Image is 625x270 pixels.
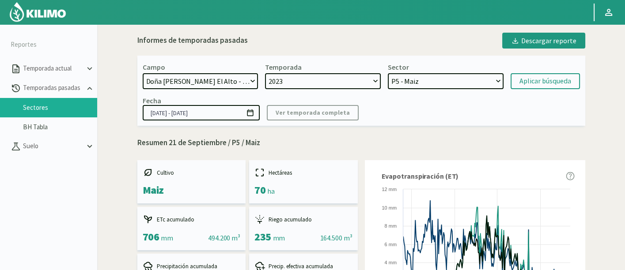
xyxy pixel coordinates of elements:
kil-mini-card: report-summary-cards.CROP [137,160,246,203]
div: 164.500 m³ [320,232,352,243]
kil-mini-card: report-summary-cards.ACCUMULATED_ETC [137,207,246,250]
p: Temporadas pasadas [21,83,85,93]
div: Aplicar búsqueda [519,76,571,86]
text: 6 mm [384,242,397,247]
input: dd/mm/yyyy - dd/mm/yyyy [143,105,260,120]
span: 70 [254,183,265,197]
p: Suelo [21,141,85,151]
div: 494.200 m³ [208,232,240,243]
div: Riego acumulado [254,214,352,225]
div: ETc acumulado [143,214,241,225]
div: Descargar reporte [511,35,576,46]
button: Aplicar búsqueda [511,73,580,89]
a: Sectores [23,104,97,112]
text: 8 mm [384,223,397,229]
kil-mini-card: report-summary-cards.HECTARES [249,160,358,203]
text: 4 mm [384,260,397,265]
div: Hectáreas [254,167,352,178]
span: Maiz [143,183,164,197]
div: Cultivo [143,167,241,178]
span: 706 [143,230,159,244]
kil-mini-card: report-summary-cards.ACCUMULATED_IRRIGATION [249,207,358,250]
span: Evapotranspiración (ET) [382,171,459,181]
text: 10 mm [382,205,397,210]
p: Resumen 21 de Septiembre / P5 / Maiz [137,137,585,149]
div: Sector [388,63,409,71]
p: Temporada actual [21,64,85,74]
span: ha [267,187,274,195]
div: Informes de temporadas pasadas [137,35,248,46]
div: Fecha [143,96,161,105]
span: mm [161,233,173,242]
button: Descargar reporte [502,33,585,49]
img: Kilimo [9,1,67,22]
text: 12 mm [382,187,397,192]
span: mm [273,233,285,242]
span: 235 [254,230,271,244]
div: Temporada [265,63,302,71]
a: BH Tabla [23,123,97,131]
div: Campo [143,63,165,71]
